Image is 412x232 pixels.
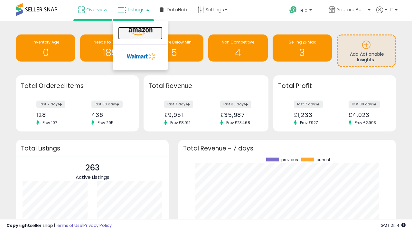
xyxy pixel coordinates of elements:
h1: 3 [276,47,329,58]
span: Active Listings [76,174,109,180]
span: BB Price Below Min [156,39,192,45]
span: Prev: £927 [297,120,321,125]
span: Prev: 295 [94,120,117,125]
h3: Total Revenue [148,82,264,91]
label: last 30 days [349,101,380,108]
span: Hi IT [385,6,393,13]
label: last 7 days [36,101,65,108]
a: Privacy Policy [83,222,112,228]
h3: Total Profit [278,82,391,91]
a: Help [284,1,323,21]
span: You are Beautiful ([GEOGRAPHIC_DATA]) [337,6,366,13]
a: Hi IT [376,6,398,21]
label: last 30 days [220,101,251,108]
span: previous [281,158,298,162]
a: Non Competitive 4 [208,34,267,62]
div: 436 [91,111,127,118]
span: Listings [128,6,145,13]
label: last 30 days [91,101,123,108]
a: Add Actionable Insights [338,35,395,66]
span: Prev: £8,912 [167,120,194,125]
div: £1,233 [294,111,330,118]
div: seller snap | | [6,223,112,229]
h3: Total Revenue - 7 days [183,146,391,151]
span: Help [299,7,307,13]
h1: 5 [147,47,200,58]
label: last 7 days [164,101,193,108]
div: £35,987 [220,111,257,118]
span: Overview [86,6,107,13]
span: current [316,158,330,162]
span: Selling @ Max [289,39,316,45]
span: Prev: £23,468 [223,120,253,125]
h3: Total Ordered Items [21,82,134,91]
span: Add Actionable Insights [350,51,384,63]
label: last 7 days [294,101,323,108]
div: £4,023 [349,111,385,118]
span: 2025-09-7 21:14 GMT [380,222,406,228]
span: DataHub [167,6,187,13]
p: 263 [76,162,109,174]
a: Inventory Age 0 [16,34,75,62]
a: Needs to Reprice 189 [80,34,139,62]
h1: 4 [211,47,264,58]
i: Get Help [289,6,297,14]
a: Terms of Use [55,222,82,228]
a: Selling @ Max 3 [273,34,332,62]
h3: Total Listings [21,146,164,151]
span: Non Competitive [222,39,254,45]
h1: 0 [19,47,72,58]
h1: 189 [83,47,136,58]
span: Prev: £2,993 [351,120,379,125]
span: Needs to Reprice [94,39,126,45]
a: BB Price Below Min 5 [144,34,203,62]
span: Prev: 107 [39,120,61,125]
span: Inventory Age [33,39,59,45]
div: £9,951 [164,111,201,118]
div: 128 [36,111,72,118]
strong: Copyright [6,222,30,228]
